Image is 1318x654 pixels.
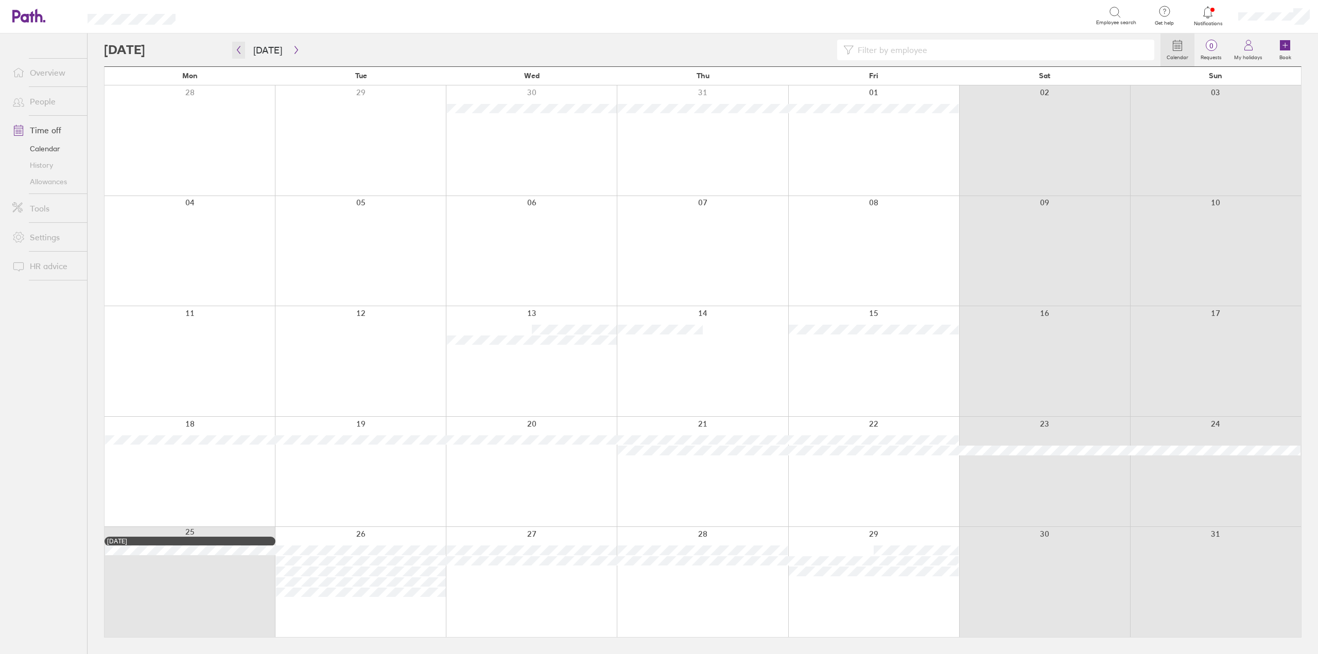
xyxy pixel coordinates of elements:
span: 0 [1194,42,1228,50]
a: People [4,91,87,112]
button: [DATE] [245,42,290,59]
a: My holidays [1228,33,1269,66]
label: Calendar [1160,51,1194,61]
span: Fri [869,72,878,80]
span: Get help [1148,20,1181,26]
a: 0Requests [1194,33,1228,66]
a: Time off [4,120,87,140]
a: History [4,157,87,173]
div: Search [203,11,230,20]
a: HR advice [4,256,87,276]
label: Requests [1194,51,1228,61]
span: Thu [697,72,709,80]
span: Notifications [1191,21,1225,27]
span: Wed [524,72,540,80]
span: Sat [1039,72,1050,80]
div: [DATE] [107,538,273,545]
label: My holidays [1228,51,1269,61]
span: Sun [1209,72,1222,80]
a: Tools [4,198,87,219]
label: Book [1273,51,1297,61]
span: Tue [355,72,367,80]
a: Calendar [1160,33,1194,66]
span: Employee search [1096,20,1136,26]
a: Overview [4,62,87,83]
a: Allowances [4,173,87,190]
a: Notifications [1191,5,1225,27]
a: Book [1269,33,1302,66]
a: Settings [4,227,87,248]
a: Calendar [4,140,87,157]
span: Mon [182,72,198,80]
input: Filter by employee [854,40,1148,60]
